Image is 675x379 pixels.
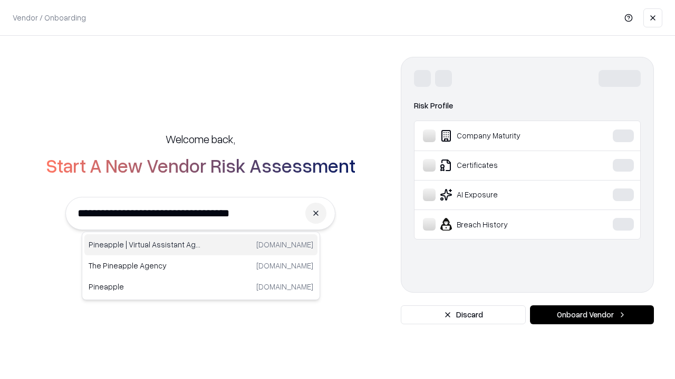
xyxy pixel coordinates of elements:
div: Suggestions [82,232,320,300]
h5: Welcome back, [166,132,235,146]
p: The Pineapple Agency [89,260,201,271]
div: Breach History [423,218,581,231]
h2: Start A New Vendor Risk Assessment [46,155,355,176]
p: [DOMAIN_NAME] [256,239,313,250]
p: Pineapple | Virtual Assistant Agency [89,239,201,250]
div: Certificates [423,159,581,172]
div: AI Exposure [423,188,581,201]
button: Discard [401,305,526,324]
p: [DOMAIN_NAME] [256,260,313,271]
p: Vendor / Onboarding [13,12,86,23]
div: Risk Profile [414,99,641,112]
div: Company Maturity [423,129,581,142]
p: [DOMAIN_NAME] [256,281,313,292]
button: Onboard Vendor [530,305,654,324]
p: Pineapple [89,281,201,292]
